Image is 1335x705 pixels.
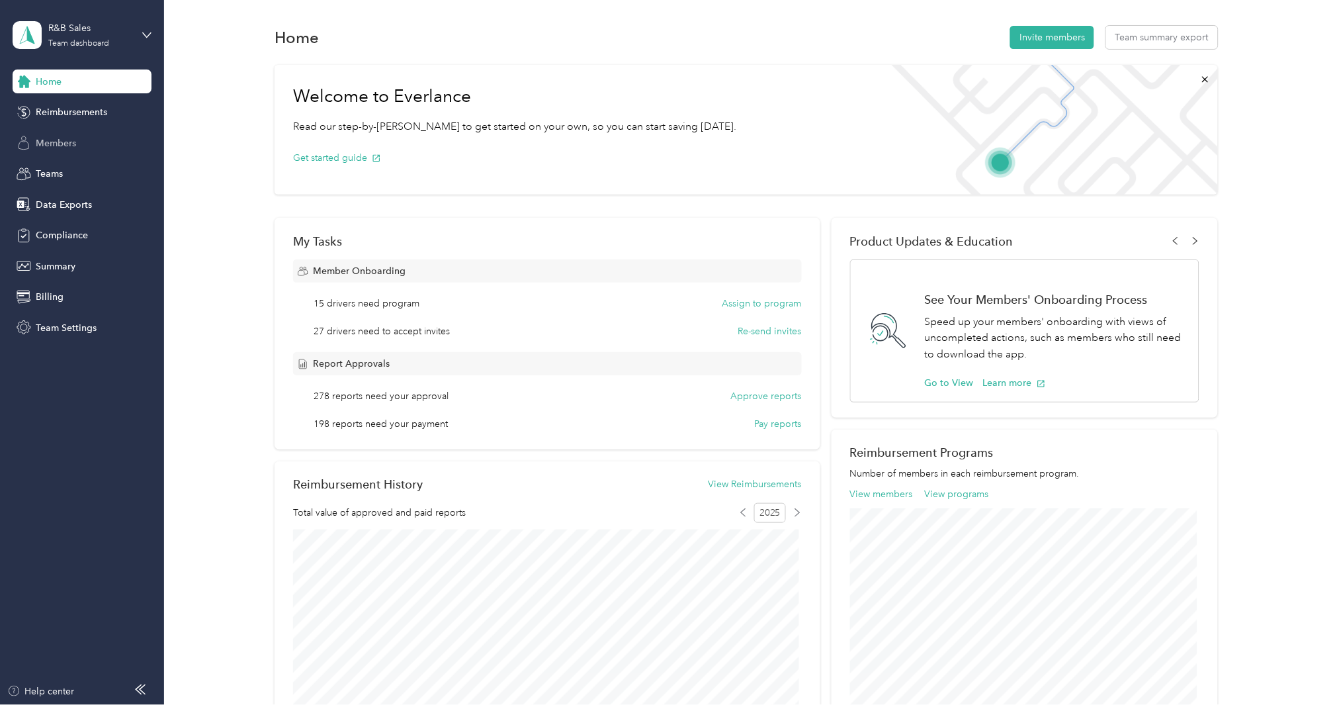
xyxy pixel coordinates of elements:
[314,417,449,431] span: 198 reports need your payment
[709,477,802,491] button: View Reimbursements
[275,30,319,44] h1: Home
[925,314,1185,363] p: Speed up your members' onboarding with views of uncompleted actions, such as members who still ne...
[1106,26,1218,49] button: Team summary export
[879,65,1218,195] img: Welcome to everlance
[36,228,88,242] span: Compliance
[925,376,974,390] button: Go to View
[314,389,449,403] span: 278 reports need your approval
[49,40,110,48] div: Team dashboard
[293,118,736,135] p: Read our step-by-[PERSON_NAME] to get started on your own, so you can start saving [DATE].
[983,376,1046,390] button: Learn more
[314,297,420,310] span: 15 drivers need program
[722,297,802,310] button: Assign to program
[925,293,1185,306] h1: See Your Members' Onboarding Process
[755,417,802,431] button: Pay reports
[731,389,802,403] button: Approve reports
[314,324,451,338] span: 27 drivers need to accept invites
[313,357,390,371] span: Report Approvals
[293,86,736,107] h1: Welcome to Everlance
[36,321,97,335] span: Team Settings
[850,234,1013,248] span: Product Updates & Education
[1010,26,1094,49] button: Invite members
[36,136,76,150] span: Members
[293,234,801,248] div: My Tasks
[1261,631,1335,705] iframe: Everlance-gr Chat Button Frame
[36,259,75,273] span: Summary
[754,503,786,523] span: 2025
[293,506,466,520] span: Total value of approved and paid reports
[293,151,381,165] button: Get started guide
[850,487,913,501] button: View members
[850,446,1199,459] h2: Reimbursement Programs
[7,684,75,698] button: Help center
[850,467,1199,481] p: Number of members in each reimbursement program.
[36,198,92,212] span: Data Exports
[738,324,802,338] button: Re-send invites
[49,21,132,35] div: R&B Sales
[36,290,64,304] span: Billing
[313,264,406,278] span: Member Onboarding
[36,167,63,181] span: Teams
[36,105,107,119] span: Reimbursements
[925,487,989,501] button: View programs
[36,75,62,89] span: Home
[293,477,423,491] h2: Reimbursement History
